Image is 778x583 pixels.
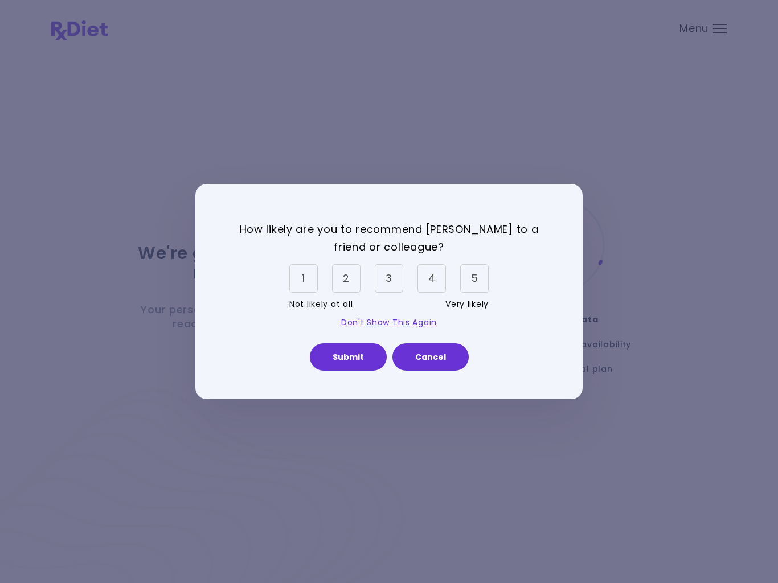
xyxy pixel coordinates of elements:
[289,295,353,314] span: Not likely at all
[289,264,318,293] div: 1
[224,221,554,256] p: How likely are you to recommend [PERSON_NAME] to a friend or colleague?
[417,264,446,293] div: 4
[332,264,361,293] div: 2
[310,343,387,371] button: Submit
[392,343,469,371] button: Cancel
[460,264,489,293] div: 5
[375,264,403,293] div: 3
[445,295,489,314] span: Very likely
[341,317,437,328] a: Don't Show This Again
